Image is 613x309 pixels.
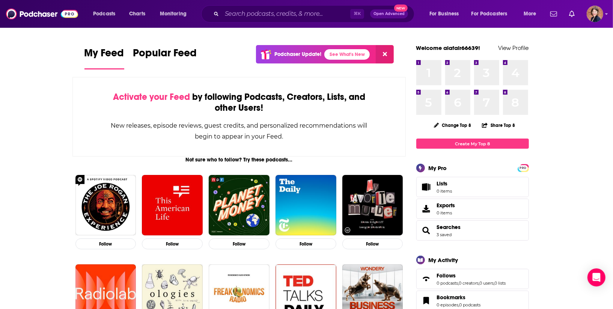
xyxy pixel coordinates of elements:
[437,210,455,216] span: 0 items
[124,8,150,20] a: Charts
[437,294,466,301] span: Bookmarks
[437,180,452,187] span: Lists
[458,280,459,286] span: ,
[587,268,605,286] div: Open Intercom Messenger
[419,274,434,284] a: Follows
[342,238,403,249] button: Follow
[437,202,455,209] span: Exports
[324,49,370,60] a: See What's New
[142,175,203,236] img: This American Life
[424,8,468,20] button: open menu
[274,51,321,57] p: Podchaser Update!
[110,120,368,142] div: New releases, episode reviews, guest credits, and personalized recommendations will begin to appe...
[342,175,403,236] img: My Favorite Murder with Karen Kilgariff and Georgia Hardstark
[419,225,434,236] a: Searches
[459,280,479,286] a: 0 creators
[416,139,529,149] a: Create My Top 8
[437,188,452,194] span: 0 items
[524,9,536,19] span: More
[499,44,529,51] a: View Profile
[519,165,528,170] a: PRO
[416,177,529,197] a: Lists
[276,238,336,249] button: Follow
[209,175,270,236] img: Planet Money
[416,44,480,51] a: Welcome alafair66639!
[587,6,603,22] img: User Profile
[370,9,408,18] button: Open AdvancedNew
[479,280,480,286] span: ,
[276,175,336,236] img: The Daily
[75,175,136,236] img: The Joe Rogan Experience
[394,5,408,12] span: New
[419,182,434,192] span: Lists
[350,9,364,19] span: ⌘ K
[88,8,125,20] button: open menu
[587,6,603,22] button: Show profile menu
[519,165,528,171] span: PRO
[84,47,124,64] span: My Feed
[459,302,481,307] a: 0 podcasts
[429,9,459,19] span: For Business
[374,12,405,16] span: Open Advanced
[437,294,481,301] a: Bookmarks
[84,47,124,69] a: My Feed
[209,238,270,249] button: Follow
[93,9,115,19] span: Podcasts
[419,203,434,214] span: Exports
[587,6,603,22] span: Logged in as alafair66639
[518,8,546,20] button: open menu
[75,238,136,249] button: Follow
[437,272,456,279] span: Follows
[6,7,78,21] img: Podchaser - Follow, Share and Rate Podcasts
[110,92,368,113] div: by following Podcasts, Creators, Lists, and other Users!
[113,91,190,102] span: Activate your Feed
[495,280,506,286] a: 0 lists
[482,118,515,133] button: Share Top 8
[160,9,187,19] span: Monitoring
[208,5,422,23] div: Search podcasts, credits, & more...
[129,9,145,19] span: Charts
[437,180,448,187] span: Lists
[416,199,529,219] a: Exports
[547,8,560,20] a: Show notifications dropdown
[471,9,508,19] span: For Podcasters
[416,220,529,241] span: Searches
[429,256,458,264] div: My Activity
[467,8,518,20] button: open menu
[155,8,196,20] button: open menu
[429,164,447,172] div: My Pro
[480,280,494,286] a: 0 users
[437,302,459,307] a: 0 episodes
[437,272,506,279] a: Follows
[437,280,458,286] a: 0 podcasts
[222,8,350,20] input: Search podcasts, credits, & more...
[419,295,434,306] a: Bookmarks
[133,47,197,69] a: Popular Feed
[133,47,197,64] span: Popular Feed
[437,232,452,237] a: 3 saved
[416,269,529,289] span: Follows
[429,121,476,130] button: Change Top 8
[142,238,203,249] button: Follow
[566,8,578,20] a: Show notifications dropdown
[72,157,406,163] div: Not sure who to follow? Try these podcasts...
[437,224,461,231] a: Searches
[494,280,495,286] span: ,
